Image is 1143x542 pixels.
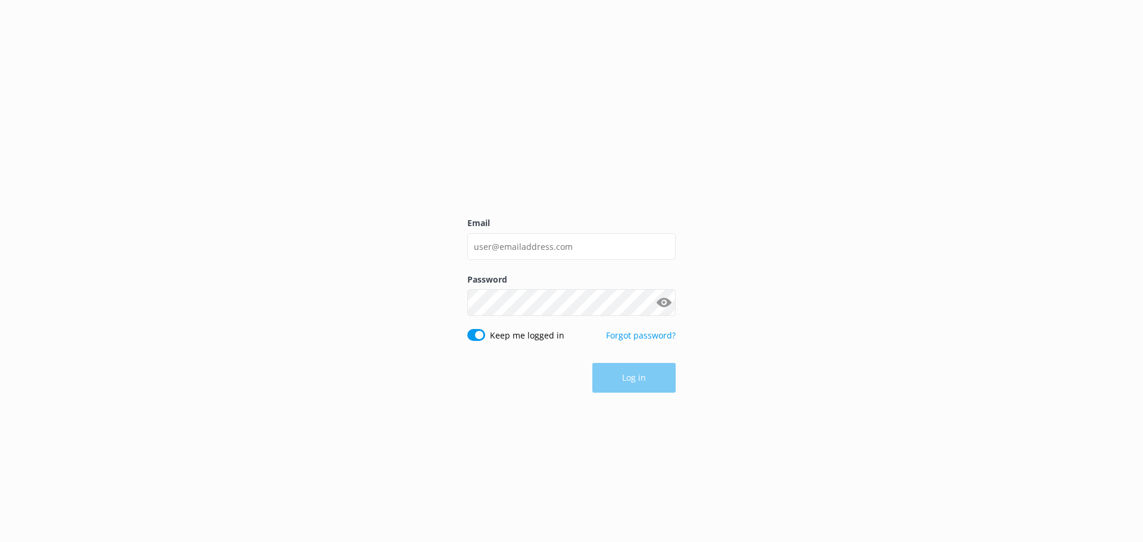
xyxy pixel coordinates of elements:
button: Show password [652,291,676,315]
label: Email [467,217,676,230]
label: Password [467,273,676,286]
input: user@emailaddress.com [467,233,676,260]
a: Forgot password? [606,330,676,341]
label: Keep me logged in [490,329,564,342]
